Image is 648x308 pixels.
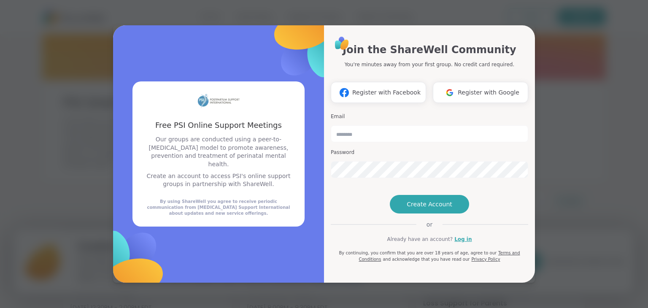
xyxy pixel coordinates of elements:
span: By continuing, you confirm that you are over 18 years of age, agree to our [339,251,497,255]
span: and acknowledge that you have read our [383,257,470,262]
span: Already have an account? [387,235,453,243]
button: Register with Google [433,82,528,103]
span: or [416,220,443,229]
a: Log in [454,235,472,243]
p: Our groups are conducted using a peer-to-[MEDICAL_DATA] model to promote awareness, prevention an... [143,135,294,168]
img: partner logo [197,92,240,110]
span: Create Account [407,200,452,208]
span: Register with Google [458,88,519,97]
img: ShareWell Logomark [442,85,458,100]
button: Register with Facebook [331,82,426,103]
p: Create an account to access PSI's online support groups in partnership with ShareWell. [143,172,294,189]
div: By using ShareWell you agree to receive periodic communication from [MEDICAL_DATA] Support Intern... [143,199,294,216]
img: ShareWell Logo [332,34,351,53]
h3: Email [331,113,528,120]
h3: Password [331,149,528,156]
a: Terms and Conditions [359,251,520,262]
img: ShareWell Logomark [336,85,352,100]
p: You're minutes away from your first group. No credit card required. [345,61,514,68]
h1: Join the ShareWell Community [343,42,516,57]
span: Register with Facebook [352,88,421,97]
h3: Free PSI Online Support Meetings [143,120,294,130]
button: Create Account [390,195,469,213]
a: Privacy Policy [471,257,500,262]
